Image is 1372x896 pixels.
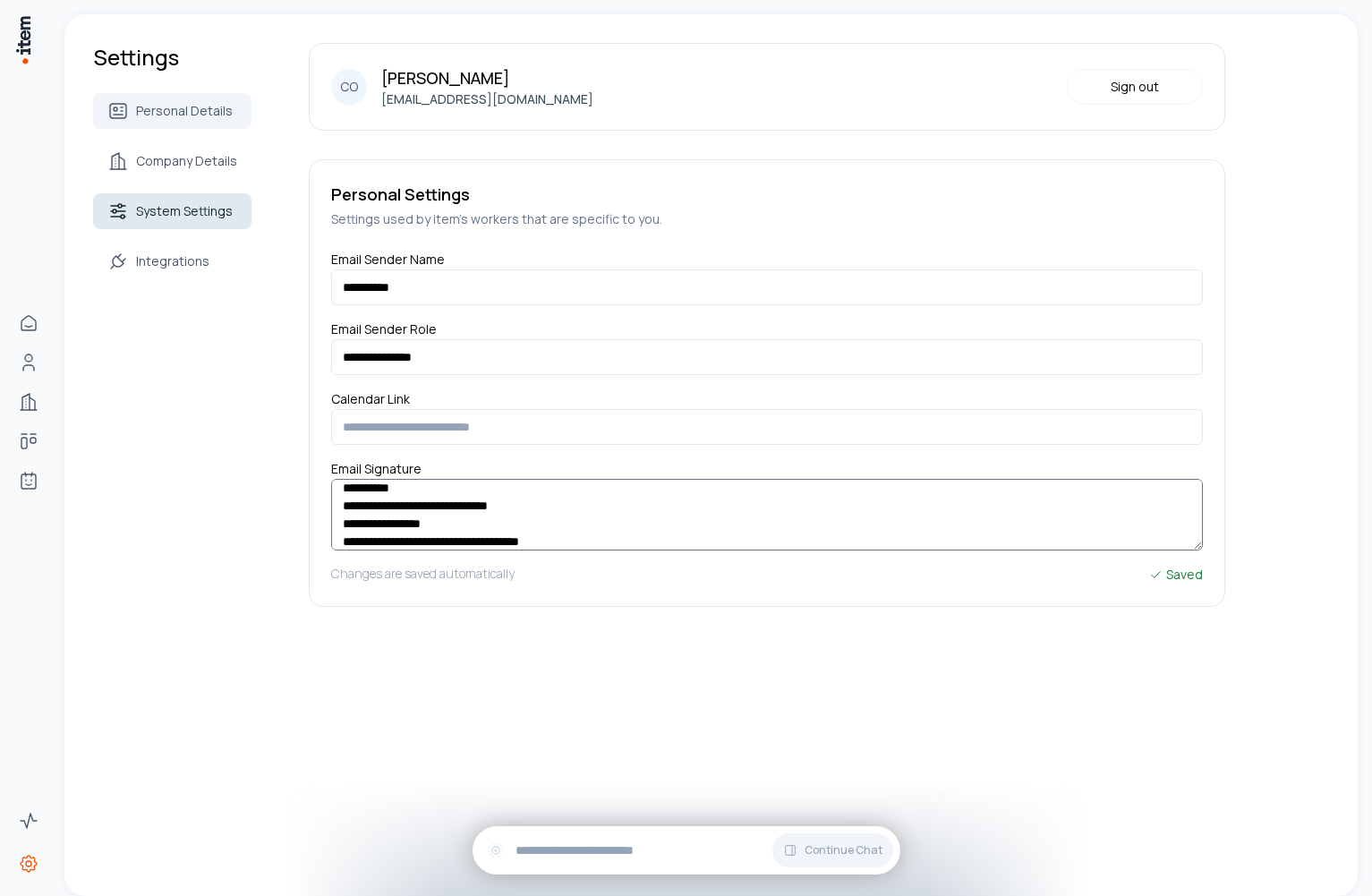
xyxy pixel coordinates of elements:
button: Sign out [1067,69,1203,105]
a: Activity [11,803,47,839]
span: Continue Chat [805,843,882,858]
img: Item Brain Logo [14,14,32,65]
h5: Settings used by item's workers that are specific to you. [331,210,1203,228]
a: Agents [11,463,47,499]
p: [EMAIL_ADDRESS][DOMAIN_NAME] [381,90,593,108]
button: Continue Chat [772,833,893,867]
a: Companies [11,384,47,420]
a: Personal Details [93,93,251,129]
a: System Settings [93,193,251,229]
a: Home [11,305,47,341]
h5: Personal Settings [331,182,1203,207]
p: [PERSON_NAME] [381,65,593,90]
span: Company Details [136,152,237,170]
h5: Changes are saved automatically [331,565,515,585]
span: Integrations [136,252,209,270]
label: Email Sender Role [331,320,437,345]
label: Email Signature [331,460,422,484]
a: Company Details [93,143,251,179]
div: Continue Chat [473,826,900,875]
label: Calendar Link [331,390,410,414]
span: Personal Details [136,102,233,120]
a: Integrations [93,243,251,279]
div: Saved [1148,565,1203,585]
a: People [11,345,47,380]
a: Settings [11,846,47,882]
label: Email Sender Name [331,251,445,275]
h1: Settings [93,43,251,72]
span: System Settings [136,202,233,220]
a: Deals [11,423,47,459]
div: CO [331,69,367,105]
